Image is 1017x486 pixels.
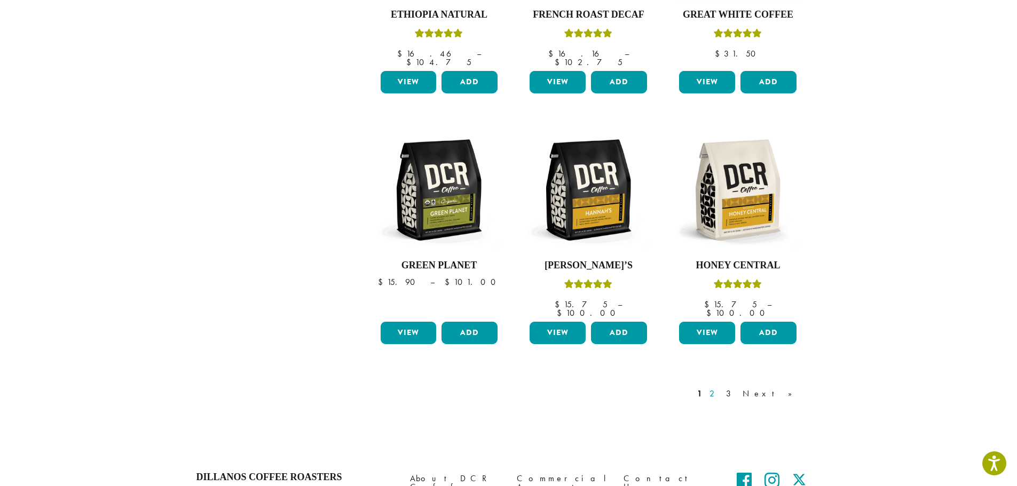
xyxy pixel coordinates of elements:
[706,307,770,318] bdi: 100.00
[740,71,797,93] button: Add
[555,57,622,68] bdi: 102.75
[564,27,612,43] div: Rated 5.00 out of 5
[406,57,471,68] bdi: 104.75
[724,387,737,400] a: 3
[477,48,481,59] span: –
[548,48,557,59] span: $
[695,387,704,400] a: 1
[442,71,498,93] button: Add
[397,48,467,59] bdi: 16.46
[381,71,437,93] a: View
[564,278,612,294] div: Rated 5.00 out of 5
[676,260,799,272] h4: Honey Central
[679,322,735,344] a: View
[530,71,586,93] a: View
[767,299,771,310] span: –
[707,387,721,400] a: 2
[557,307,566,318] span: $
[378,276,387,288] span: $
[714,27,762,43] div: Rated 5.00 out of 5
[378,129,501,317] a: Green Planet
[704,299,757,310] bdi: 15.75
[377,129,500,251] img: DCR-12oz-FTO-Green-Planet-Stock-scaled.png
[715,48,761,59] bdi: 31.50
[196,472,394,483] h4: Dillanos Coffee Roasters
[557,307,620,318] bdi: 100.00
[530,322,586,344] a: View
[442,322,498,344] button: Add
[397,48,406,59] span: $
[555,299,608,310] bdi: 15.75
[715,48,724,59] span: $
[430,276,435,288] span: –
[740,322,797,344] button: Add
[555,57,564,68] span: $
[625,48,629,59] span: –
[676,129,799,251] img: DCR-12oz-Honey-Central-Stock-scaled.png
[445,276,454,288] span: $
[679,71,735,93] a: View
[676,129,799,317] a: Honey CentralRated 5.00 out of 5
[527,129,650,251] img: DCR-12oz-Hannahs-Stock-scaled.png
[527,260,650,272] h4: [PERSON_NAME]’s
[527,9,650,21] h4: French Roast Decaf
[406,57,415,68] span: $
[415,27,463,43] div: Rated 5.00 out of 5
[381,322,437,344] a: View
[378,276,420,288] bdi: 15.90
[591,322,647,344] button: Add
[378,9,501,21] h4: Ethiopia Natural
[555,299,564,310] span: $
[618,299,622,310] span: –
[706,307,715,318] span: $
[740,387,802,400] a: Next »
[591,71,647,93] button: Add
[676,9,799,21] h4: Great White Coffee
[704,299,713,310] span: $
[378,260,501,272] h4: Green Planet
[527,129,650,317] a: [PERSON_NAME]’sRated 5.00 out of 5
[548,48,614,59] bdi: 16.16
[445,276,501,288] bdi: 101.00
[714,278,762,294] div: Rated 5.00 out of 5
